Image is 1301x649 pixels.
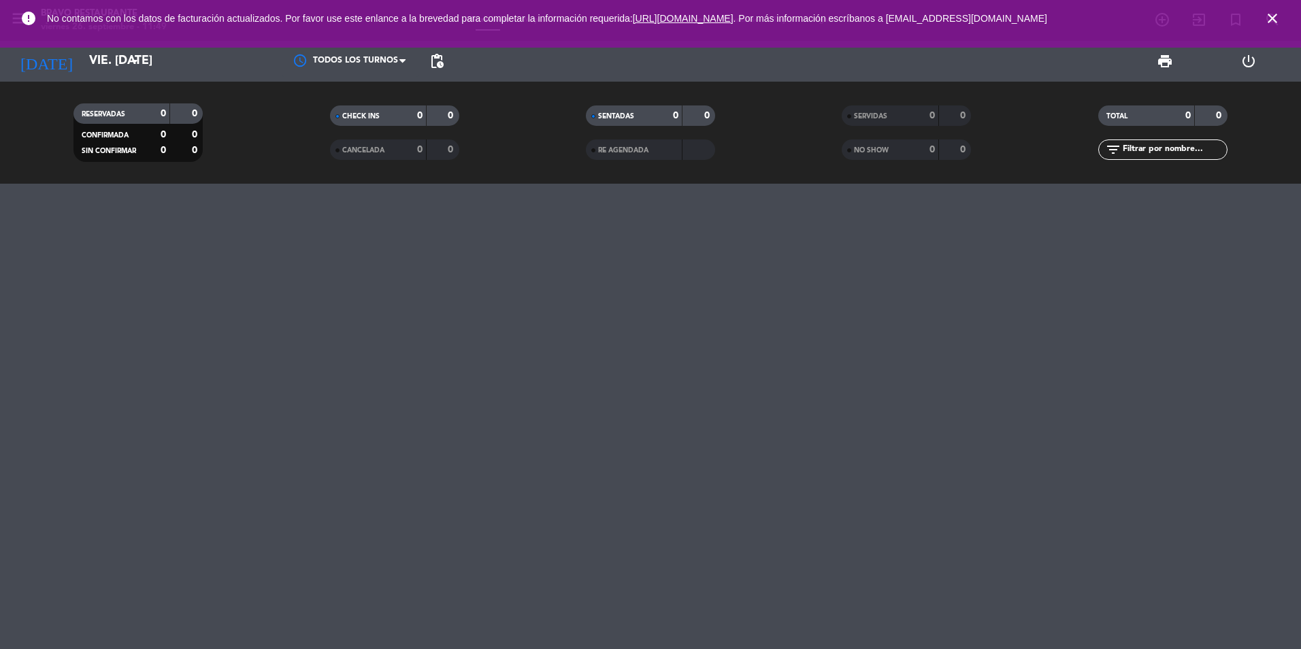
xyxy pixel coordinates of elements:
span: CANCELADA [342,147,384,154]
span: No contamos con los datos de facturación actualizados. Por favor use este enlance a la brevedad p... [47,13,1047,24]
span: pending_actions [429,53,445,69]
input: Filtrar por nombre... [1121,142,1227,157]
i: filter_list [1105,142,1121,158]
strong: 0 [1216,111,1224,120]
span: CHECK INS [342,113,380,120]
span: CONFIRMADA [82,132,129,139]
div: LOG OUT [1207,41,1291,82]
strong: 0 [960,111,968,120]
strong: 0 [960,145,968,154]
strong: 0 [161,146,166,155]
strong: 0 [704,111,712,120]
strong: 0 [192,146,200,155]
a: . Por más información escríbanos a [EMAIL_ADDRESS][DOMAIN_NAME] [734,13,1047,24]
i: close [1264,10,1281,27]
strong: 0 [673,111,678,120]
i: [DATE] [10,46,82,76]
strong: 0 [929,111,935,120]
strong: 0 [1185,111,1191,120]
strong: 0 [161,130,166,139]
span: TOTAL [1106,113,1127,120]
i: power_settings_new [1240,53,1257,69]
strong: 0 [161,109,166,118]
strong: 0 [417,145,423,154]
strong: 0 [448,111,456,120]
strong: 0 [192,109,200,118]
span: NO SHOW [854,147,889,154]
span: SERVIDAS [854,113,887,120]
a: [URL][DOMAIN_NAME] [633,13,734,24]
strong: 0 [929,145,935,154]
span: print [1157,53,1173,69]
span: RESERVADAS [82,111,125,118]
span: SENTADAS [598,113,634,120]
i: error [20,10,37,27]
span: SIN CONFIRMAR [82,148,136,154]
strong: 0 [448,145,456,154]
strong: 0 [192,130,200,139]
span: RE AGENDADA [598,147,648,154]
i: arrow_drop_down [127,53,143,69]
strong: 0 [417,111,423,120]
